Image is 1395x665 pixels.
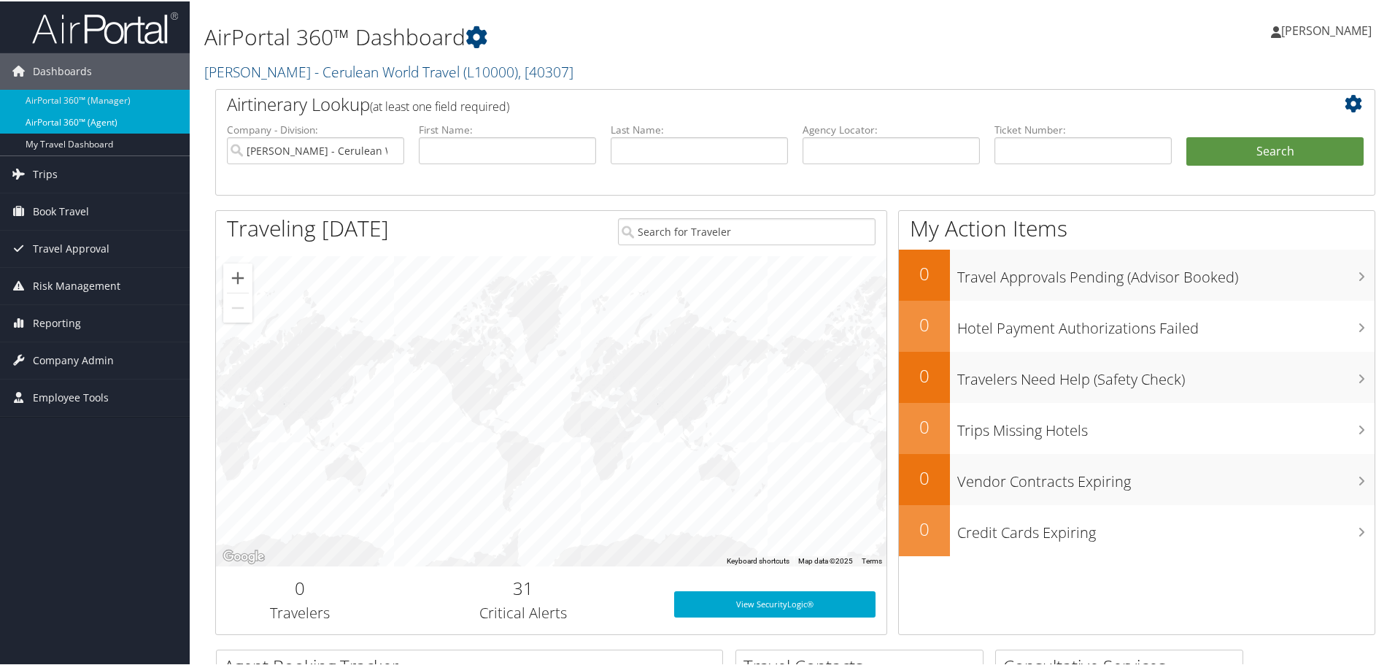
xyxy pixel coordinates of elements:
h2: 0 [899,260,950,285]
span: ( L10000 ) [463,61,518,80]
h2: 0 [899,362,950,387]
a: Terms (opens in new tab) [862,556,882,564]
a: 0Travelers Need Help (Safety Check) [899,350,1375,401]
span: Trips [33,155,58,191]
span: Employee Tools [33,378,109,415]
button: Zoom in [223,262,252,291]
a: [PERSON_NAME] - Cerulean World Travel [204,61,573,80]
h3: Credit Cards Expiring [957,514,1375,542]
h3: Trips Missing Hotels [957,412,1375,439]
img: airportal-logo.png [32,9,178,44]
img: Google [220,546,268,565]
h1: My Action Items [899,212,1375,242]
a: Open this area in Google Maps (opens a new window) [220,546,268,565]
h2: 0 [899,464,950,489]
a: 0Credit Cards Expiring [899,504,1375,555]
input: Search for Traveler [618,217,876,244]
span: , [ 40307 ] [518,61,573,80]
span: Risk Management [33,266,120,303]
button: Zoom out [223,292,252,321]
h2: 0 [227,574,373,599]
a: [PERSON_NAME] [1271,7,1386,51]
h2: 0 [899,515,950,540]
label: Agency Locator: [803,121,980,136]
label: First Name: [419,121,596,136]
h3: Hotel Payment Authorizations Failed [957,310,1375,337]
h1: AirPortal 360™ Dashboard [204,20,992,51]
span: Book Travel [33,192,89,228]
a: View SecurityLogic® [674,590,876,616]
h3: Vendor Contracts Expiring [957,463,1375,491]
label: Company - Division: [227,121,404,136]
button: Search [1186,136,1364,165]
span: Reporting [33,304,81,340]
button: Keyboard shortcuts [727,555,789,565]
a: 0Vendor Contracts Expiring [899,453,1375,504]
a: 0Travel Approvals Pending (Advisor Booked) [899,248,1375,299]
h2: 31 [395,574,652,599]
h3: Travelers [227,601,373,622]
h3: Critical Alerts [395,601,652,622]
span: [PERSON_NAME] [1281,21,1372,37]
h2: Airtinerary Lookup [227,91,1267,115]
span: Company Admin [33,341,114,377]
span: (at least one field required) [370,97,509,113]
span: Dashboards [33,52,92,88]
span: Travel Approval [33,229,109,266]
h1: Traveling [DATE] [227,212,389,242]
label: Last Name: [611,121,788,136]
h3: Travelers Need Help (Safety Check) [957,361,1375,388]
a: 0Hotel Payment Authorizations Failed [899,299,1375,350]
label: Ticket Number: [994,121,1172,136]
h3: Travel Approvals Pending (Advisor Booked) [957,258,1375,286]
a: 0Trips Missing Hotels [899,401,1375,453]
h2: 0 [899,413,950,438]
span: Map data ©2025 [798,556,853,564]
h2: 0 [899,311,950,336]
